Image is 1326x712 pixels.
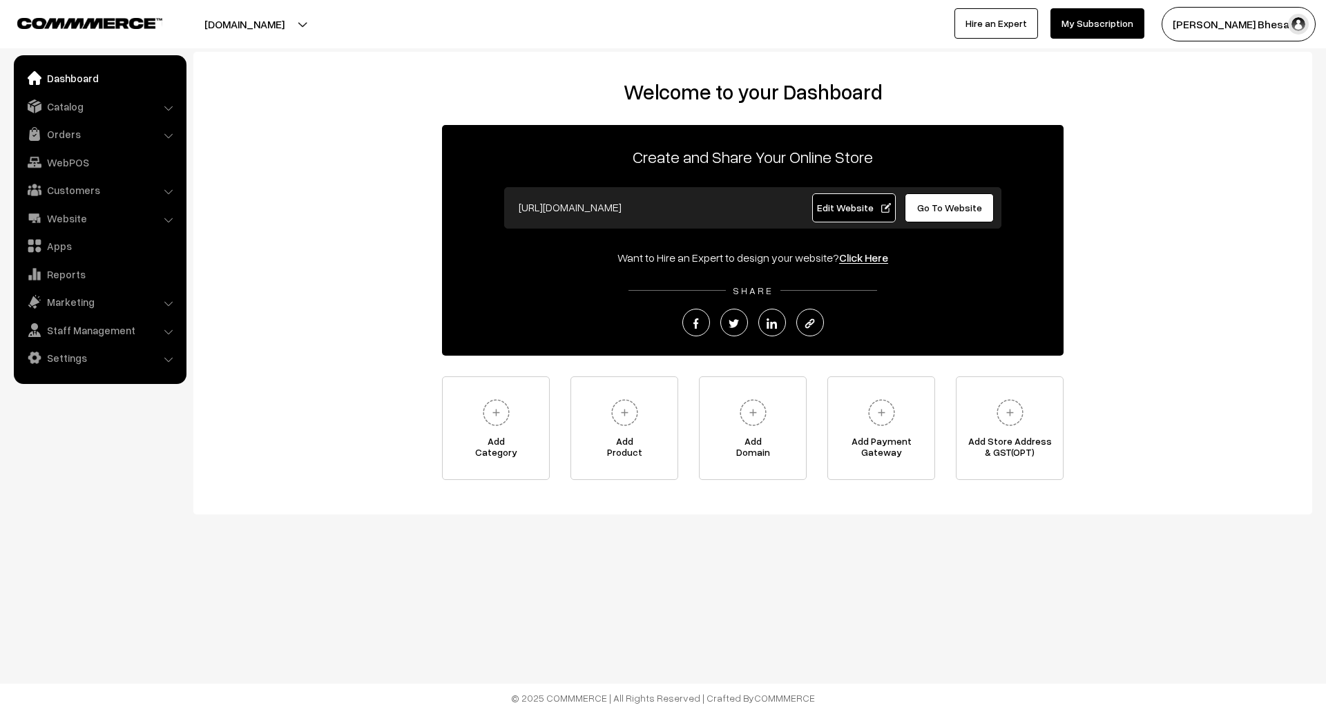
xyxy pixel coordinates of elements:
[1288,14,1309,35] img: user
[954,8,1038,39] a: Hire an Expert
[956,376,1064,480] a: Add Store Address& GST(OPT)
[442,376,550,480] a: AddCategory
[828,436,934,463] span: Add Payment Gateway
[17,122,182,146] a: Orders
[442,144,1064,169] p: Create and Share Your Online Store
[726,285,780,296] span: SHARE
[699,376,807,480] a: AddDomain
[734,394,772,432] img: plus.svg
[827,376,935,480] a: Add PaymentGateway
[17,289,182,314] a: Marketing
[156,7,333,41] button: [DOMAIN_NAME]
[17,150,182,175] a: WebPOS
[570,376,678,480] a: AddProduct
[17,345,182,370] a: Settings
[443,436,549,463] span: Add Category
[812,193,896,222] a: Edit Website
[17,66,182,90] a: Dashboard
[17,262,182,287] a: Reports
[17,18,162,28] img: COMMMERCE
[17,206,182,231] a: Website
[863,394,901,432] img: plus.svg
[606,394,644,432] img: plus.svg
[571,436,678,463] span: Add Product
[17,94,182,119] a: Catalog
[991,394,1029,432] img: plus.svg
[1162,7,1316,41] button: [PERSON_NAME] Bhesani…
[700,436,806,463] span: Add Domain
[917,202,982,213] span: Go To Website
[17,233,182,258] a: Apps
[17,177,182,202] a: Customers
[957,436,1063,463] span: Add Store Address & GST(OPT)
[207,79,1298,104] h2: Welcome to your Dashboard
[442,249,1064,266] div: Want to Hire an Expert to design your website?
[17,14,138,30] a: COMMMERCE
[905,193,994,222] a: Go To Website
[17,318,182,343] a: Staff Management
[754,692,815,704] a: COMMMERCE
[477,394,515,432] img: plus.svg
[1050,8,1144,39] a: My Subscription
[817,202,891,213] span: Edit Website
[839,251,888,264] a: Click Here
